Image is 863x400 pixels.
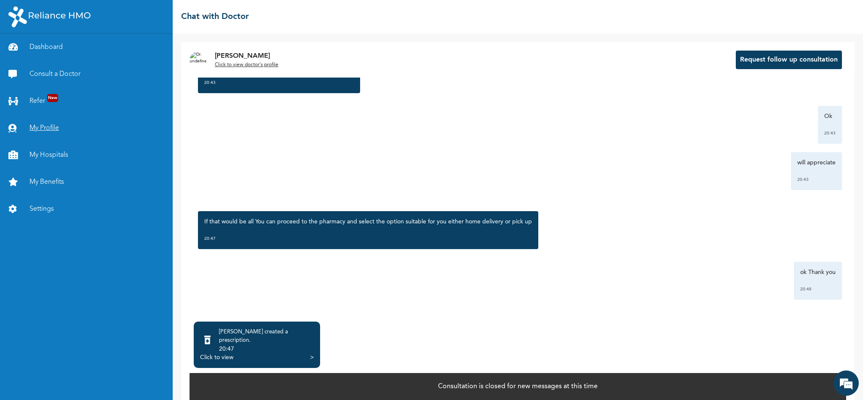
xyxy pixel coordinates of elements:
div: 20:43 [824,129,836,137]
span: Conversation [4,301,83,306]
button: Request follow up consultation [736,51,842,69]
div: 20:47 [204,234,532,243]
img: Dr. undefined` [190,51,206,68]
textarea: Type your message and hit 'Enter' [4,256,160,286]
div: 20:48 [800,285,836,293]
p: Ok [824,112,836,121]
span: New [47,94,58,102]
p: If that would be all You can proceed to the pharmacy and select the option suitable for you eithe... [204,217,532,226]
span: We're online! [49,119,116,204]
div: 20:47 [219,345,314,353]
div: FAQs [83,286,161,312]
div: 20:43 [204,78,354,87]
p: Consultation is closed for new messages at this time [438,381,598,392]
h2: Chat with Doctor [181,11,249,23]
p: will appreciate [797,158,836,167]
div: 20:43 [797,175,836,184]
p: ok Thank you [800,268,836,277]
p: [PERSON_NAME] [215,51,278,61]
img: RelianceHMO's Logo [8,6,91,27]
img: d_794563401_company_1708531726252_794563401 [16,42,34,63]
div: [PERSON_NAME] created a prescription . [219,328,314,345]
div: Click to view [200,353,233,362]
u: Click to view doctor's profile [215,62,278,67]
div: Minimize live chat window [138,4,158,24]
div: > [310,353,314,362]
div: Chat with us now [44,47,142,58]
